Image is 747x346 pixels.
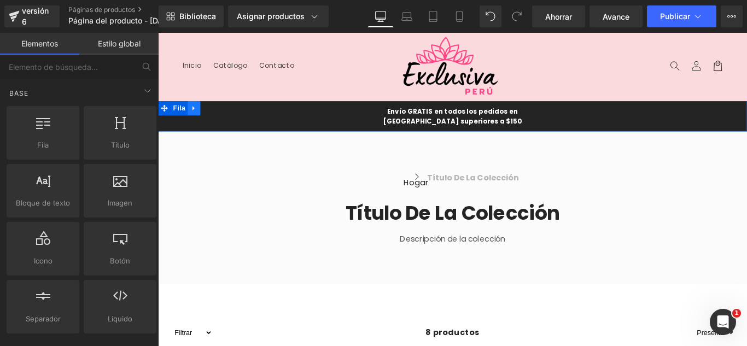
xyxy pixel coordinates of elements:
[68,16,209,25] font: Página del producto - [DATE] 08:26:18
[110,256,130,265] font: Botón
[33,77,48,93] a: Expandir / Contraer
[62,31,101,42] font: Catálogo
[506,5,528,27] button: Rehacer
[9,89,28,97] font: Base
[480,5,501,27] button: Deshacer
[37,140,49,149] font: Fila
[111,140,130,149] font: Título
[68,5,135,14] font: Páginas de productos
[276,162,305,174] font: Hogar
[68,5,194,14] a: Páginas de productos
[113,31,153,42] font: Contacto
[34,256,52,265] font: Icono
[21,25,56,48] a: Inicio
[211,187,451,218] font: Título de la colección
[237,11,305,21] font: Asignar productos
[27,31,49,42] font: Inicio
[545,12,572,21] font: Ahorrar
[108,314,132,323] font: Líquido
[16,198,70,207] font: Bloque de texto
[56,25,107,48] a: Catálogo
[4,5,60,27] a: versión 6
[647,5,716,27] button: Publicar
[272,225,390,238] font: Descripción de la colección
[302,156,406,169] font: Título de la colección
[179,11,216,21] font: Biblioteca
[394,5,420,27] a: Computadora portátil
[569,25,593,49] summary: Búsqueda
[98,39,141,48] font: Estilo global
[22,6,49,26] font: versión 6
[590,5,643,27] a: Avance
[734,309,739,316] font: 1
[26,314,61,323] font: Separador
[21,39,58,48] font: Elementos
[603,12,629,21] font: Avance
[367,5,394,27] a: De oficina
[253,83,408,104] font: Envío GRATIS en todos los pedidos en [GEOGRAPHIC_DATA] superiores a $150
[159,5,224,27] a: Nueva Biblioteca
[710,309,736,335] iframe: Chat en vivo de Intercom
[108,198,132,207] font: Imagen
[17,80,31,89] font: Fila
[274,4,383,70] img: Exclusiva Perú
[721,5,743,27] button: Más
[660,11,690,21] font: Publicar
[256,155,324,181] a: Hogar
[446,5,472,27] a: Móvil
[420,5,446,27] a: Tableta
[107,25,160,48] a: Contacto
[301,330,361,343] font: 8 productos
